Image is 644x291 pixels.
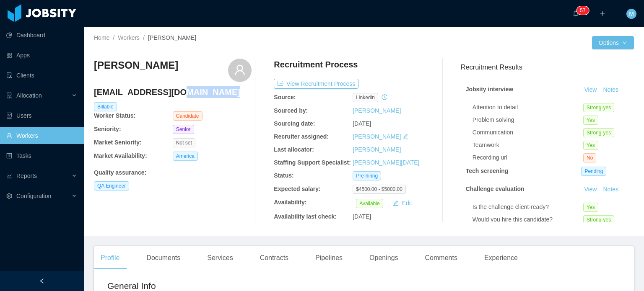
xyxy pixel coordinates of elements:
span: Candidate [173,111,203,121]
span: Pending [581,167,606,176]
b: Expected salary: [274,185,320,192]
a: [PERSON_NAME] [353,107,401,114]
span: Allocation [16,92,42,99]
a: Workers [118,34,140,41]
div: Communication [473,128,583,137]
div: Experience [478,246,525,270]
i: icon: plus [600,10,605,16]
span: Senior [173,125,194,134]
b: Staffing Support Specialist: [274,159,351,166]
div: Pipelines [309,246,349,270]
strong: Jobsity interview [466,86,514,93]
b: Seniority: [94,126,121,132]
a: icon: userWorkers [6,127,77,144]
i: icon: user [234,64,246,76]
span: No [583,153,596,162]
span: / [113,34,114,41]
p: 7 [583,6,586,15]
span: Yes [583,141,598,150]
h3: [PERSON_NAME] [94,59,178,72]
span: Strong-yes [583,128,614,137]
span: America [173,152,198,161]
a: icon: pie-chartDashboard [6,27,77,44]
a: icon: profileTasks [6,147,77,164]
a: icon: appstoreApps [6,47,77,64]
span: Strong-yes [583,215,614,224]
strong: Challenge evaluation [466,185,525,192]
div: Attention to detail [473,103,583,112]
b: Market Availability: [94,152,147,159]
div: Recording url [473,153,583,162]
i: icon: line-chart [6,173,12,179]
div: Teamwork [473,141,583,149]
span: linkedin [353,93,378,102]
div: Documents [140,246,187,270]
a: View [581,186,600,193]
span: M [629,9,634,19]
h3: Recruitment Results [461,62,634,72]
i: icon: history [382,94,387,100]
span: Strong-yes [583,103,614,112]
span: QA Engineer [94,181,129,191]
a: Home [94,34,109,41]
div: Services [200,246,239,270]
i: icon: setting [6,193,12,199]
button: icon: editEdit [390,198,415,208]
b: Worker Status: [94,112,135,119]
h4: [EMAIL_ADDRESS][DOMAIN_NAME] [94,86,252,98]
span: Configuration [16,193,51,199]
b: Status: [274,172,293,179]
button: icon: exportView Recruitment Process [274,79,358,89]
a: icon: auditClients [6,67,77,84]
span: $4500.00 - $5000.00 [353,185,406,194]
b: Market Seniority: [94,139,142,146]
sup: 57 [576,6,589,15]
a: icon: robotUsers [6,107,77,124]
b: Quality assurance : [94,169,146,176]
span: Pre-hiring [353,171,381,180]
a: [PERSON_NAME][DATE] [353,159,419,166]
div: Is the challenge client-ready? [473,203,583,211]
div: Problem solving [473,116,583,124]
p: 5 [580,6,583,15]
div: Profile [94,246,126,270]
span: Not set [173,138,195,147]
b: Source: [274,94,296,100]
span: Billable [94,102,117,111]
span: Reports [16,173,37,179]
span: [DATE] [353,120,371,127]
div: Comments [418,246,464,270]
i: icon: bell [573,10,579,16]
b: Recruiter assigned: [274,133,329,140]
span: [PERSON_NAME] [148,34,196,41]
i: icon: solution [6,93,12,98]
a: View [581,86,600,93]
a: icon: exportView Recruitment Process [274,80,358,87]
b: Availability last check: [274,213,337,220]
strong: Tech screening [466,167,509,174]
b: Sourced by: [274,107,308,114]
i: icon: edit [402,134,408,139]
a: [PERSON_NAME] [353,146,401,153]
b: Availability: [274,199,306,206]
span: Yes [583,203,598,212]
h4: Recruitment Process [274,59,358,70]
div: Contracts [253,246,295,270]
span: [DATE] [353,213,371,220]
b: Sourcing date: [274,120,315,127]
button: Notes [600,185,622,195]
span: / [143,34,145,41]
button: Optionsicon: down [592,36,634,49]
a: [PERSON_NAME] [353,133,401,140]
span: Yes [583,116,598,125]
div: Would you hire this candidate? [473,215,583,224]
div: Openings [363,246,405,270]
button: Notes [600,85,622,95]
b: Last allocator: [274,146,314,153]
